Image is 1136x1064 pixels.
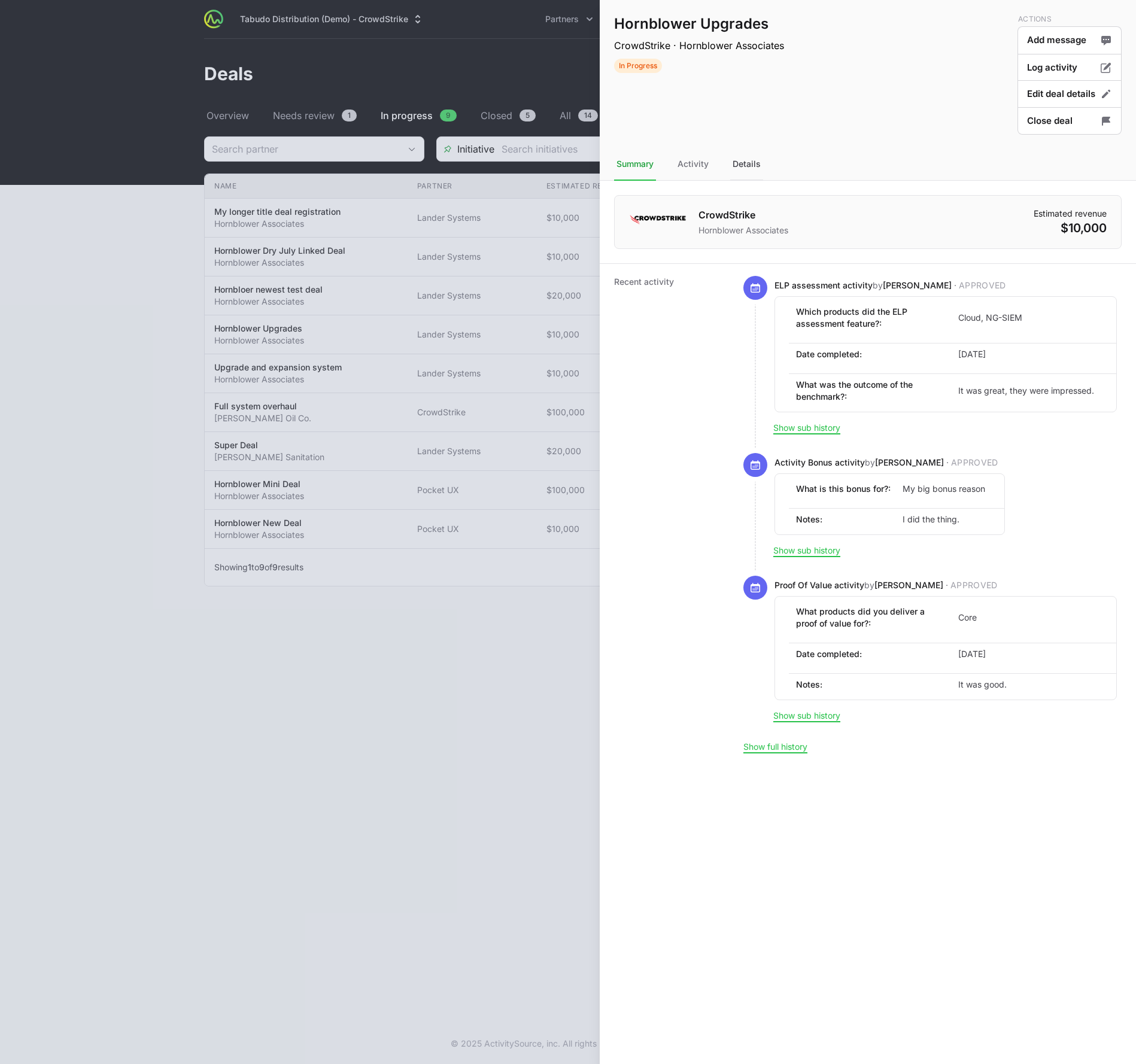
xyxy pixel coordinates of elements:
p: by [774,279,1117,291]
span: What is this bonus for?: [796,483,891,495]
span: · [946,457,998,467]
span: It was good. [958,679,1109,691]
dt: Recent activity [614,276,729,753]
p: CrowdStrike · Hornblower Associates [614,38,784,53]
span: · [946,580,998,590]
button: Show full history [743,741,807,752]
span: [DATE] [958,348,1109,360]
span: [DATE] [958,648,1109,660]
p: Hornblower Associates [698,224,788,236]
p: Actions [1018,14,1122,24]
button: Show sub history [773,710,840,721]
span: Proof Of Value activity [774,580,864,590]
div: Details [730,148,763,181]
span: Core [958,612,1109,624]
button: Log activity [1017,54,1122,82]
span: Notes: [796,679,947,691]
span: Activity Bonus activity [774,457,865,467]
span: · [954,280,1006,290]
ul: Activity history timeline [743,276,1122,741]
button: Add message [1017,26,1122,54]
h1: Hornblower Upgrades [614,14,784,34]
span: Which products did the ELP assessment feature?: [796,306,947,330]
a: [PERSON_NAME] [883,280,952,290]
div: Summary [614,148,656,181]
span: Approved [951,457,998,467]
nav: Tabs [600,148,1136,181]
span: Date completed: [796,648,947,660]
span: Approved [959,280,1006,290]
p: by [774,457,1005,469]
div: Deal actions [1017,14,1122,134]
span: Notes: [796,513,891,525]
span: It was great, they were impressed. [958,385,1109,397]
button: Close deal [1017,107,1122,135]
dd: $10,000 [1034,220,1107,236]
button: Show sub history [773,422,840,433]
dt: Estimated revenue [1034,208,1107,220]
span: Approved [950,580,998,590]
div: Activity [675,148,711,181]
button: Edit deal details [1017,80,1122,108]
span: I did the thing. [903,513,997,525]
button: Show sub history [773,545,840,556]
span: Date completed: [796,348,947,360]
span: What products did you deliver a proof of value for?: [796,606,947,630]
img: CrowdStrike [629,208,687,232]
h1: CrowdStrike [698,208,788,222]
span: ELP assessment activity [774,280,873,290]
span: Cloud, NG-SIEM [958,312,1109,324]
a: [PERSON_NAME] [875,457,944,467]
span: What was the outcome of the benchmark?: [796,379,947,403]
p: by [774,579,1117,591]
span: My big bonus reason [903,483,997,495]
a: [PERSON_NAME] [874,580,943,590]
